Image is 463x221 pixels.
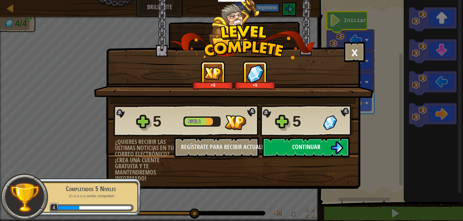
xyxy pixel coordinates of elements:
[246,64,264,83] img: Gemas Conseguidas
[225,115,246,130] img: XP Conseguida
[115,139,174,182] div: ¿Quieres recibir las últimas noticias en tu correo electrónico? ¡Crea una cuente gratuita y te ma...
[292,143,320,151] span: Continuar
[194,82,232,88] div: +5
[199,118,201,124] span: 2
[48,194,134,199] p: ¡C-c-c-c-c-ombo rompedor!
[330,141,343,154] img: Continuar
[293,111,319,132] div: 5
[174,137,259,158] button: Regístrate para recibir actualizaciones.
[262,137,350,158] button: Continuar
[236,82,274,88] div: +5
[170,25,316,59] img: level_complete.png
[49,203,59,212] span: 4
[153,111,179,132] div: 5
[204,67,223,80] img: XP Conseguida
[9,182,40,213] img: trophy.png
[344,42,365,62] button: ×
[323,115,337,130] img: Gemas Conseguidas
[188,118,199,124] span: Nivel
[48,184,134,194] div: Completados 5 Niveles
